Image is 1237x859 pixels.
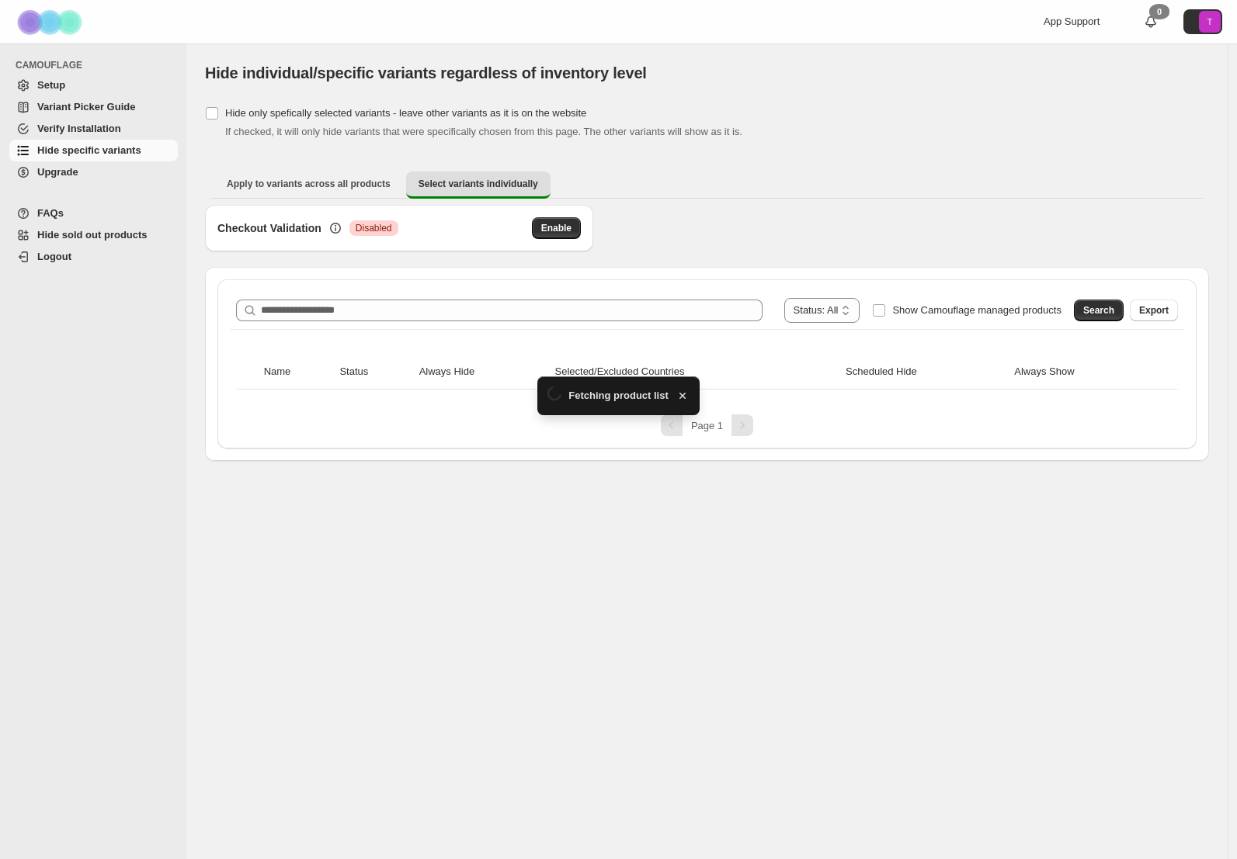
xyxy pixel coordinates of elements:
a: 0 [1143,14,1159,29]
span: Enable [541,222,572,234]
button: Search [1074,300,1124,321]
span: Hide sold out products [37,229,148,241]
th: Scheduled Hide [841,355,1009,390]
span: Fetching product list [568,388,669,404]
a: FAQs [9,203,178,224]
span: Hide only spefically selected variants - leave other variants as it is on the website [225,107,586,119]
div: Select variants individually [205,205,1209,461]
th: Selected/Excluded Countries [551,355,842,390]
span: FAQs [37,207,64,219]
div: 0 [1149,4,1169,19]
th: Name [259,355,335,390]
a: Verify Installation [9,118,178,140]
a: Logout [9,246,178,268]
th: Always Hide [415,355,551,390]
a: Variant Picker Guide [9,96,178,118]
span: Upgrade [37,166,78,178]
span: Avatar with initials T [1199,11,1221,33]
button: Select variants individually [406,171,551,199]
span: Hide specific variants [37,144,141,156]
span: App Support [1044,16,1100,27]
button: Enable [532,217,581,239]
span: Disabled [356,222,392,234]
button: Avatar with initials T [1183,9,1222,34]
button: Export [1130,300,1178,321]
a: Hide specific variants [9,140,178,161]
a: Setup [9,74,178,96]
span: Page 1 [691,420,723,431]
span: Verify Installation [37,123,121,134]
span: Logout [37,251,71,262]
th: Always Show [1009,355,1155,390]
span: If checked, it will only hide variants that were specifically chosen from this page. The other va... [225,126,742,137]
nav: Pagination [230,414,1184,436]
span: Hide individual/specific variants regardless of inventory level [205,64,647,81]
span: Variant Picker Guide [37,101,135,113]
span: Setup [37,79,65,91]
span: Search [1083,304,1114,317]
a: Hide sold out products [9,224,178,246]
span: CAMOUFLAGE [16,59,179,71]
span: Show Camouflage managed products [892,304,1062,316]
a: Upgrade [9,161,178,183]
span: Apply to variants across all products [227,178,391,190]
span: Select variants individually [419,178,538,190]
span: Export [1139,304,1169,317]
h3: Checkout Validation [217,220,321,236]
button: Apply to variants across all products [214,171,403,196]
img: Camouflage [12,1,90,43]
text: T [1207,17,1213,26]
th: Status [335,355,414,390]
